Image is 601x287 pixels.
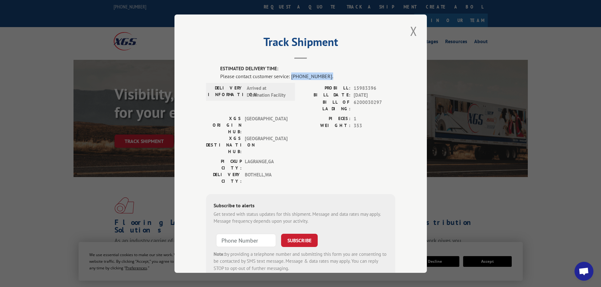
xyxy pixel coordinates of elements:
label: PICKUP CITY: [206,158,242,171]
label: PIECES: [301,115,351,122]
h2: Track Shipment [206,37,395,49]
label: XGS ORIGIN HUB: [206,115,242,135]
button: SUBSCRIBE [281,233,318,247]
span: 1 [354,115,395,122]
span: LAGRANGE , GA [245,158,287,171]
strong: Note: [214,251,225,257]
span: [DATE] [354,92,395,99]
div: Subscribe to alerts [214,201,388,210]
span: 353 [354,122,395,129]
a: Open chat [574,262,593,281]
button: Close modal [408,22,419,40]
span: [GEOGRAPHIC_DATA] [245,135,287,155]
input: Phone Number [216,233,276,247]
label: ESTIMATED DELIVERY TIME: [220,65,395,72]
label: BILL OF LADING: [301,99,351,112]
label: DELIVERY CITY: [206,171,242,184]
label: PROBILL: [301,84,351,92]
span: Arrived at Destination Facility [247,84,289,99]
span: 6200030297 [354,99,395,112]
div: by providing a telephone number and submitting this form you are consenting to be contacted by SM... [214,250,388,272]
div: Please contact customer service: [PHONE_NUMBER]. [220,72,395,80]
div: Get texted with status updates for this shipment. Message and data rates may apply. Message frequ... [214,210,388,225]
label: XGS DESTINATION HUB: [206,135,242,155]
label: DELIVERY INFORMATION: [208,84,244,99]
span: [GEOGRAPHIC_DATA] [245,115,287,135]
span: BOTHELL , WA [245,171,287,184]
label: BILL DATE: [301,92,351,99]
label: WEIGHT: [301,122,351,129]
span: 15983396 [354,84,395,92]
